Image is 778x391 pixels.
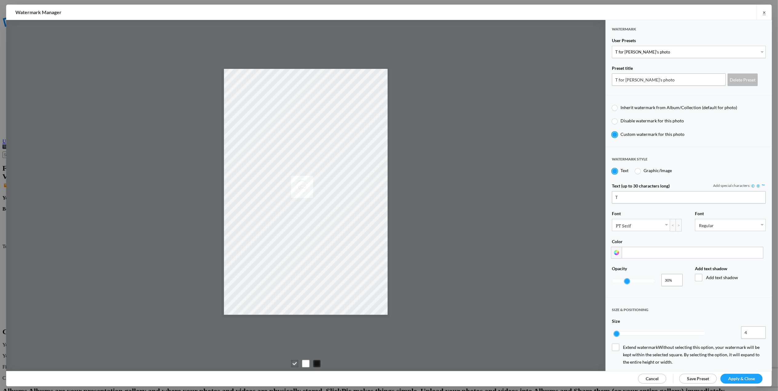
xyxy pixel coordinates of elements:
span: Preset title [612,65,633,73]
a: × [756,5,772,20]
span: Watermark [612,27,636,37]
input: Enter your text here, for example: © Andy Anderson [612,191,766,203]
span: Inherit watermark from Album/Collection (default for photo) [621,105,737,110]
span: Add text shadow [695,274,766,281]
a: ™ [761,183,766,188]
span: Text [621,168,629,173]
span: Color [612,239,623,247]
span: Watermark style [612,157,648,167]
span: Without selecting this option, your watermark will be kept within the selected square. By selecti... [623,345,760,365]
span: SIZE & POSITIONING [612,307,648,318]
div: Add special characters: [713,183,766,188]
span: Font [695,211,704,219]
a: Apply & Close [720,374,763,384]
span: Size [612,318,620,326]
span: Disable watermark for this photo [621,118,684,123]
span: 30% [665,277,675,283]
span: Text (up to 30 characters long) [612,183,670,191]
span: Graphic/Image [644,168,672,173]
span: Extend watermark [612,344,766,366]
a: © [750,183,756,188]
span: Save Preset [687,376,709,381]
a: PT Serif [612,219,670,231]
span: User Presets [612,38,636,46]
span: Apply & Close [728,376,755,381]
a: Regular [695,219,765,231]
input: Name for your Watermark Preset [612,73,726,86]
div: > [676,219,682,231]
span: Opacity [612,266,627,274]
span: Cancel [646,376,659,381]
span: Font [612,211,621,219]
a: Save Preset [679,374,717,384]
span: Add text shadow [695,266,727,274]
h2: Watermark Manager [15,5,502,20]
div: < [670,219,676,231]
a: Cancel [638,374,666,384]
a: ® [756,183,761,188]
span: Custom watermark for this photo [621,132,685,137]
div: Delete Preset [728,73,758,86]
